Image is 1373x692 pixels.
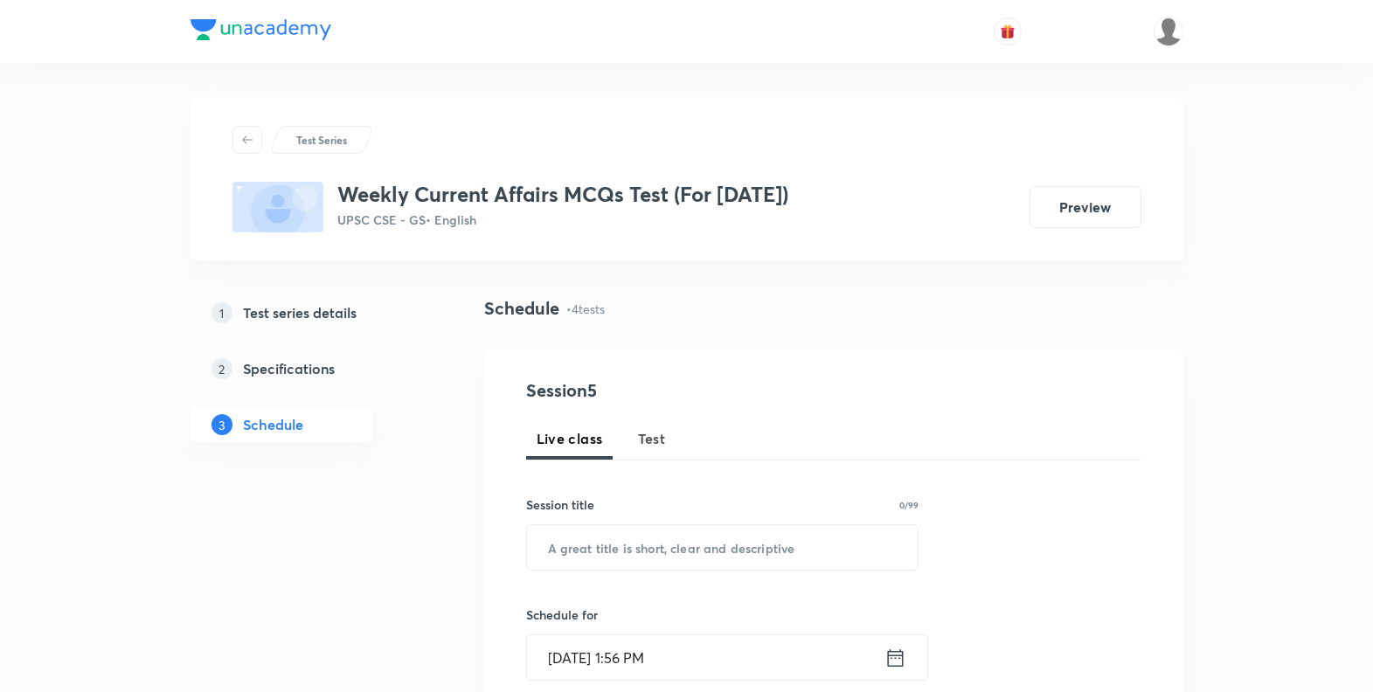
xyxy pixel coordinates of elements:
h5: Test series details [243,302,357,323]
p: • 4 tests [566,300,605,318]
h5: Specifications [243,358,335,379]
img: fallback-thumbnail.png [232,182,323,232]
input: A great title is short, clear and descriptive [527,525,919,570]
p: 3 [211,414,232,435]
span: Live class [537,428,603,449]
h6: Schedule for [526,605,919,624]
p: 1 [211,302,232,323]
p: 0/99 [899,501,919,509]
button: Preview [1030,186,1141,228]
a: 1Test series details [191,295,428,330]
span: Test [638,428,666,449]
button: avatar [994,17,1022,45]
p: UPSC CSE - GS • English [337,211,788,229]
h4: Schedule [484,295,559,322]
h3: Weekly Current Affairs MCQs Test (For [DATE]) [337,182,788,207]
a: Company Logo [191,19,331,45]
img: avatar [1000,24,1016,39]
img: Company Logo [191,19,331,40]
p: Test Series [296,132,347,148]
a: 2Specifications [191,351,428,386]
h6: Session title [526,495,594,514]
h5: Schedule [243,414,303,435]
img: Ajit [1154,17,1183,46]
h4: Session 5 [526,377,845,404]
p: 2 [211,358,232,379]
